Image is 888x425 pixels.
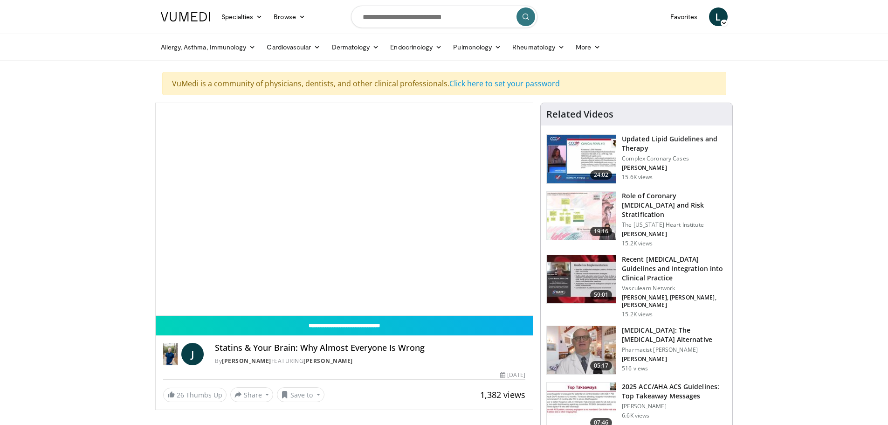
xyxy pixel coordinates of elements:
div: [DATE] [500,371,525,379]
a: L [709,7,728,26]
a: Favorites [665,7,703,26]
img: ce9609b9-a9bf-4b08-84dd-8eeb8ab29fc6.150x105_q85_crop-smart_upscale.jpg [547,326,616,375]
input: Search topics, interventions [351,6,537,28]
a: [PERSON_NAME] [222,357,271,365]
p: [PERSON_NAME], [PERSON_NAME], [PERSON_NAME] [622,294,727,309]
span: 24:02 [590,170,613,180]
p: 15.2K views [622,240,653,247]
p: Complex Coronary Cases [622,155,727,162]
a: Browse [268,7,311,26]
p: 516 views [622,365,648,372]
a: Rheumatology [507,38,570,56]
a: Specialties [216,7,268,26]
a: Endocrinology [385,38,447,56]
a: [PERSON_NAME] [303,357,353,365]
a: Pulmonology [447,38,507,56]
video-js: Video Player [156,103,533,316]
a: Allergy, Asthma, Immunology [155,38,262,56]
img: Dr. Jordan Rennicke [163,343,178,365]
span: 26 [177,390,184,399]
p: 6.6K views [622,412,649,419]
h4: Statins & Your Brain: Why Almost Everyone Is Wrong [215,343,525,353]
a: More [570,38,606,56]
h3: Role of Coronary [MEDICAL_DATA] and Risk Stratification [622,191,727,219]
h3: [MEDICAL_DATA]: The [MEDICAL_DATA] Alternative [622,326,727,344]
p: [PERSON_NAME] [622,164,727,172]
a: Dermatology [326,38,385,56]
a: 05:17 [MEDICAL_DATA]: The [MEDICAL_DATA] Alternative Pharmacist [PERSON_NAME] [PERSON_NAME] 516 v... [546,326,727,375]
a: 59:01 Recent [MEDICAL_DATA] Guidelines and Integration into Clinical Practice Vasculearn Network ... [546,255,727,318]
div: VuMedi is a community of physicians, dentists, and other clinical professionals. [162,72,726,95]
a: Click here to set your password [449,78,560,89]
p: [PERSON_NAME] [622,230,727,238]
h3: 2025 ACC/AHA ACS Guidelines: Top Takeaway Messages [622,382,727,401]
a: 19:16 Role of Coronary [MEDICAL_DATA] and Risk Stratification The [US_STATE] Heart Institute [PER... [546,191,727,247]
span: 05:17 [590,361,613,370]
a: 26 Thumbs Up [163,388,227,402]
p: Pharmacist [PERSON_NAME] [622,346,727,354]
p: 15.6K views [622,174,653,181]
h4: Related Videos [546,109,613,120]
button: Save to [277,387,324,402]
a: J [181,343,204,365]
button: Share [230,387,274,402]
span: 1,382 views [480,389,525,400]
img: 87825f19-cf4c-4b91-bba1-ce218758c6bb.150x105_q85_crop-smart_upscale.jpg [547,255,616,304]
a: Cardiovascular [261,38,326,56]
img: 77f671eb-9394-4acc-bc78-a9f077f94e00.150x105_q85_crop-smart_upscale.jpg [547,135,616,183]
p: Vasculearn Network [622,285,727,292]
span: 59:01 [590,290,613,300]
div: By FEATURING [215,357,525,365]
a: 24:02 Updated Lipid Guidelines and Therapy Complex Coronary Cases [PERSON_NAME] 15.6K views [546,134,727,184]
h3: Updated Lipid Guidelines and Therapy [622,134,727,153]
span: 19:16 [590,227,613,236]
h3: Recent [MEDICAL_DATA] Guidelines and Integration into Clinical Practice [622,255,727,283]
img: VuMedi Logo [161,12,210,21]
p: The [US_STATE] Heart Institute [622,221,727,229]
p: [PERSON_NAME] [622,355,727,363]
img: 1efa8c99-7b8a-4ab5-a569-1c219ae7bd2c.150x105_q85_crop-smart_upscale.jpg [547,192,616,240]
p: 15.2K views [622,311,653,318]
p: [PERSON_NAME] [622,403,727,410]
